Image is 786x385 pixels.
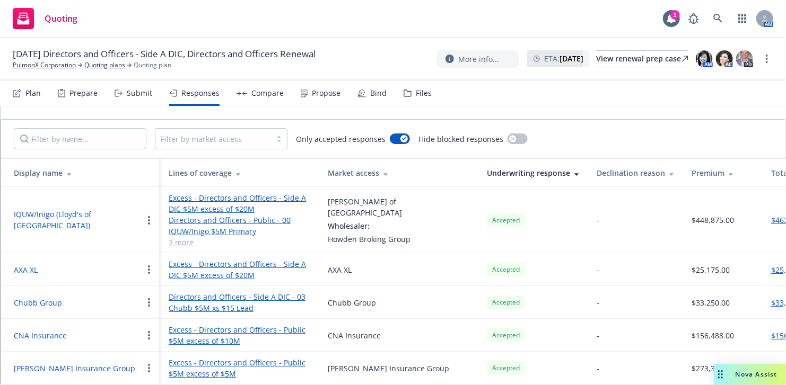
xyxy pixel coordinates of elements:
[14,297,62,308] button: Chubb Group
[169,357,311,379] a: Excess - Directors and Officers - Public $5M excess of $5M
[692,264,730,275] div: $25,175.00
[169,192,311,214] a: Excess - Directors and Officers - Side A DIC $5M excess of $20M
[328,220,470,231] div: Wholesaler:
[328,264,352,275] div: AXA XL
[437,50,519,68] button: More info...
[683,8,704,29] a: Report a Bug
[14,363,135,374] button: [PERSON_NAME] Insurance Group
[708,8,729,29] a: Search
[296,133,386,145] span: Only accepted responses
[487,361,525,374] div: Accepted
[14,209,143,231] button: IQUW/Inigo (Lloyd's of [GEOGRAPHIC_DATA])
[328,234,470,245] div: Howden Broking Group
[328,297,376,308] div: Chubb Group
[14,128,146,149] input: Filter by name...
[169,291,311,314] a: Directors and Officers - Side A DIC - 03 Chubb $5M xs $15 Lead
[134,60,171,70] span: Quoting plan
[596,50,688,67] a: View renewal prep case
[13,48,316,60] span: [DATE] Directors and Officers - Side A DIC, Directors and Officers Renewal
[169,324,311,346] a: Excess - Directors and Officers - Public $5M excess of $10M
[25,89,41,97] div: Plan
[13,60,76,70] a: PulmonX Corporation
[692,330,734,341] div: $156,488.00
[416,89,432,97] div: Files
[714,364,727,385] div: Drag to move
[45,14,77,23] span: Quoting
[736,50,753,67] img: photo
[487,213,525,227] div: Accepted
[169,258,311,281] a: Excess - Directors and Officers - Side A DIC $5M excess of $20M
[692,297,730,308] div: $33,250.00
[328,330,381,341] div: CNA Insurance
[14,330,67,341] button: CNA Insurance
[560,53,583,64] strong: [DATE]
[732,8,753,29] a: Switch app
[716,50,733,67] img: photo
[251,89,284,97] div: Compare
[328,196,470,218] div: [PERSON_NAME] of [GEOGRAPHIC_DATA]
[181,89,220,97] div: Responses
[328,363,449,374] div: [PERSON_NAME] Insurance Group
[696,50,713,67] img: photo
[487,263,525,276] div: Accepted
[736,370,778,379] span: Nova Assist
[169,237,311,248] a: 3 more
[69,89,98,97] div: Prepare
[328,167,470,178] div: Market access
[714,364,786,385] button: Nova Assist
[692,167,754,178] div: Premium
[487,296,525,309] div: Accepted
[84,60,125,70] a: Quoting plans
[597,264,599,275] div: -
[14,167,152,178] div: Display name
[127,89,152,97] div: Submit
[597,167,675,178] div: Declination reason
[370,89,387,97] div: Bind
[458,53,499,65] span: More info...
[487,167,580,178] div: Underwriting response
[596,51,688,67] div: View renewal prep case
[14,264,38,275] button: AXA XL
[597,363,599,374] div: -
[597,214,599,226] div: -
[597,297,599,308] div: -
[8,4,82,33] a: Quoting
[670,7,680,17] div: 1
[597,330,599,341] div: -
[487,328,525,342] div: Accepted
[692,214,734,226] div: $448,875.00
[312,89,340,97] div: Propose
[544,53,583,64] span: ETA :
[761,52,773,65] a: more
[692,363,734,374] div: $273,365.00
[169,214,311,237] a: Directors and Officers - Public - 00 IQUW/Inigo $5M Primary
[418,133,503,145] span: Hide blocked responses
[169,167,311,178] div: Lines of coverage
